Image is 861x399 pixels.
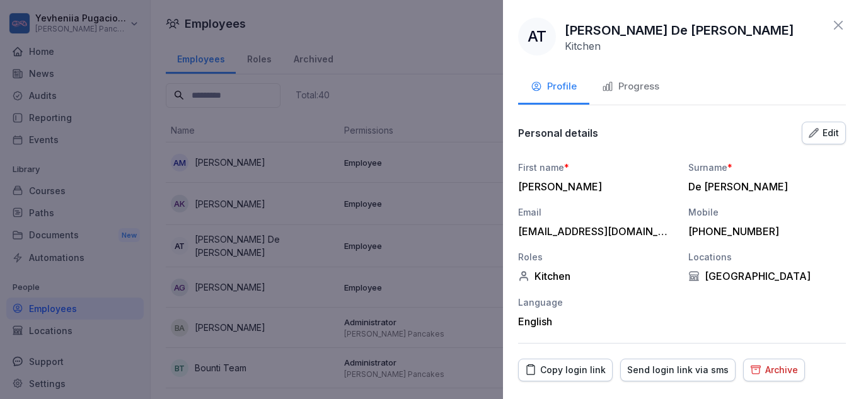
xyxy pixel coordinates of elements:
[627,363,729,377] div: Send login link via sms
[688,161,846,174] div: Surname
[518,18,556,55] div: AT
[589,71,672,105] button: Progress
[518,296,676,309] div: Language
[688,225,840,238] div: [PHONE_NUMBER]
[518,71,589,105] button: Profile
[525,363,606,377] div: Copy login link
[750,363,798,377] div: Archive
[802,122,846,144] button: Edit
[518,161,676,174] div: First name
[518,250,676,263] div: Roles
[518,180,669,193] div: [PERSON_NAME]
[518,359,613,381] button: Copy login link
[688,180,840,193] div: De [PERSON_NAME]
[688,250,846,263] div: Locations
[518,315,676,328] div: English
[518,127,598,139] p: Personal details
[518,205,676,219] div: Email
[688,205,846,219] div: Mobile
[518,270,676,282] div: Kitchen
[688,270,846,282] div: [GEOGRAPHIC_DATA]
[531,79,577,94] div: Profile
[602,79,659,94] div: Progress
[518,225,669,238] div: [EMAIL_ADDRESS][DOMAIN_NAME]
[620,359,736,381] button: Send login link via sms
[809,126,839,140] div: Edit
[565,21,794,40] p: [PERSON_NAME] De [PERSON_NAME]
[743,359,805,381] button: Archive
[565,40,601,52] p: Kitchen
